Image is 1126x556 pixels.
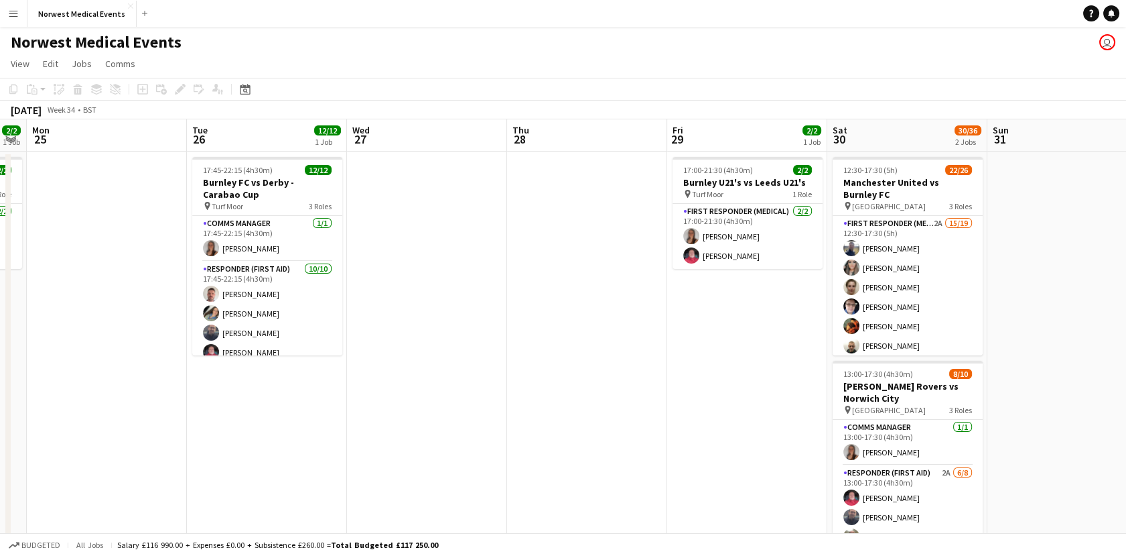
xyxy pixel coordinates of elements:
span: View [11,58,29,70]
a: Jobs [66,55,97,72]
h3: Burnley FC vs Derby - Carabao Cup [192,176,342,201]
span: 3 Roles [309,201,332,211]
app-card-role: Comms Manager1/117:45-22:15 (4h30m)[PERSON_NAME] [192,216,342,262]
span: Turf Moor [212,201,243,211]
app-job-card: 17:45-22:15 (4h30m)12/12Burnley FC vs Derby - Carabao Cup Turf Moor3 RolesComms Manager1/117:45-2... [192,157,342,355]
span: All jobs [74,540,106,550]
div: 1 Job [803,137,821,147]
span: Edit [43,58,58,70]
app-user-avatar: Rory Murphy [1099,34,1115,50]
span: Fri [673,124,683,136]
span: 12:30-17:30 (5h) [843,165,898,175]
h3: [PERSON_NAME] Rovers vs Norwich City [833,380,983,404]
span: Thu [512,124,529,136]
span: 2/2 [793,165,812,175]
app-card-role: Comms Manager1/113:00-17:30 (4h30m)[PERSON_NAME] [833,420,983,465]
span: 26 [190,131,208,147]
span: 2/2 [802,125,821,135]
span: Sun [993,124,1009,136]
span: [GEOGRAPHIC_DATA] [852,405,926,415]
span: 29 [671,131,683,147]
span: Budgeted [21,541,60,550]
span: Sat [833,124,847,136]
span: 28 [510,131,529,147]
span: 1 Role [792,189,812,199]
div: 1 Job [315,137,340,147]
h3: Manchester United vs Burnley FC [833,176,983,201]
span: 12/12 [314,125,341,135]
a: Edit [38,55,64,72]
app-job-card: 12:30-17:30 (5h)22/26Manchester United vs Burnley FC [GEOGRAPHIC_DATA]3 RolesFirst Responder (Med... [833,157,983,355]
a: View [5,55,35,72]
span: 22/26 [945,165,972,175]
div: BST [83,105,96,115]
span: 25 [30,131,50,147]
span: 31 [991,131,1009,147]
button: Budgeted [7,538,62,553]
span: Turf Moor [692,189,723,199]
span: Wed [352,124,370,136]
span: Week 34 [44,105,78,115]
span: Comms [105,58,135,70]
span: 3 Roles [949,201,972,211]
span: 13:00-17:30 (4h30m) [843,369,913,379]
span: [GEOGRAPHIC_DATA] [852,201,926,211]
h3: Burnley U21's vs Leeds U21's [673,176,823,188]
app-job-card: 17:00-21:30 (4h30m)2/2Burnley U21's vs Leeds U21's Turf Moor1 RoleFirst Responder (Medical)2/217:... [673,157,823,269]
span: 17:45-22:15 (4h30m) [203,165,273,175]
span: 3 Roles [949,405,972,415]
div: 1 Job [3,137,20,147]
h1: Norwest Medical Events [11,32,182,52]
span: Tue [192,124,208,136]
button: Norwest Medical Events [27,1,137,27]
a: Comms [100,55,141,72]
span: 2/2 [2,125,21,135]
span: Jobs [72,58,92,70]
div: 2 Jobs [955,137,981,147]
span: 8/10 [949,369,972,379]
span: 27 [350,131,370,147]
app-card-role: First Responder (Medical)2/217:00-21:30 (4h30m)[PERSON_NAME][PERSON_NAME] [673,204,823,269]
span: 12/12 [305,165,332,175]
div: [DATE] [11,103,42,117]
span: 30/36 [955,125,981,135]
span: 17:00-21:30 (4h30m) [683,165,753,175]
app-card-role: Responder (First Aid)10/1017:45-22:15 (4h30m)[PERSON_NAME][PERSON_NAME][PERSON_NAME][PERSON_NAME] [192,262,342,482]
div: Salary £116 990.00 + Expenses £0.00 + Subsistence £260.00 = [117,540,438,550]
span: Mon [32,124,50,136]
span: 30 [831,131,847,147]
span: Total Budgeted £117 250.00 [331,540,438,550]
